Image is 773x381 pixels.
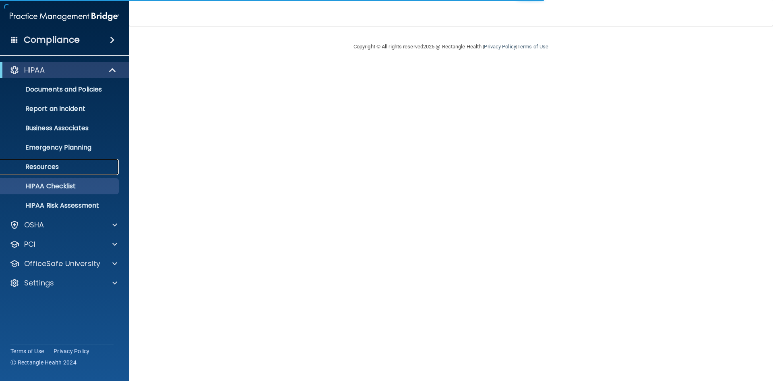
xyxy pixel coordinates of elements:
[24,65,45,75] p: HIPAA
[5,105,115,113] p: Report an Incident
[304,34,598,60] div: Copyright © All rights reserved 2025 @ Rectangle Health | |
[24,259,100,269] p: OfficeSafe University
[10,358,76,366] span: Ⓒ Rectangle Health 2024
[517,44,548,50] a: Terms of Use
[5,182,115,190] p: HIPAA Checklist
[10,8,119,25] img: PMB logo
[10,259,117,269] a: OfficeSafe University
[10,239,117,249] a: PCI
[10,278,117,288] a: Settings
[484,44,516,50] a: Privacy Policy
[24,220,44,230] p: OSHA
[5,202,115,210] p: HIPAA Risk Assessment
[5,144,115,152] p: Emergency Planning
[24,239,35,249] p: PCI
[10,347,44,355] a: Terms of Use
[10,220,117,230] a: OSHA
[24,278,54,288] p: Settings
[5,163,115,171] p: Resources
[54,347,90,355] a: Privacy Policy
[5,85,115,94] p: Documents and Policies
[10,65,117,75] a: HIPAA
[24,34,80,46] h4: Compliance
[5,124,115,132] p: Business Associates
